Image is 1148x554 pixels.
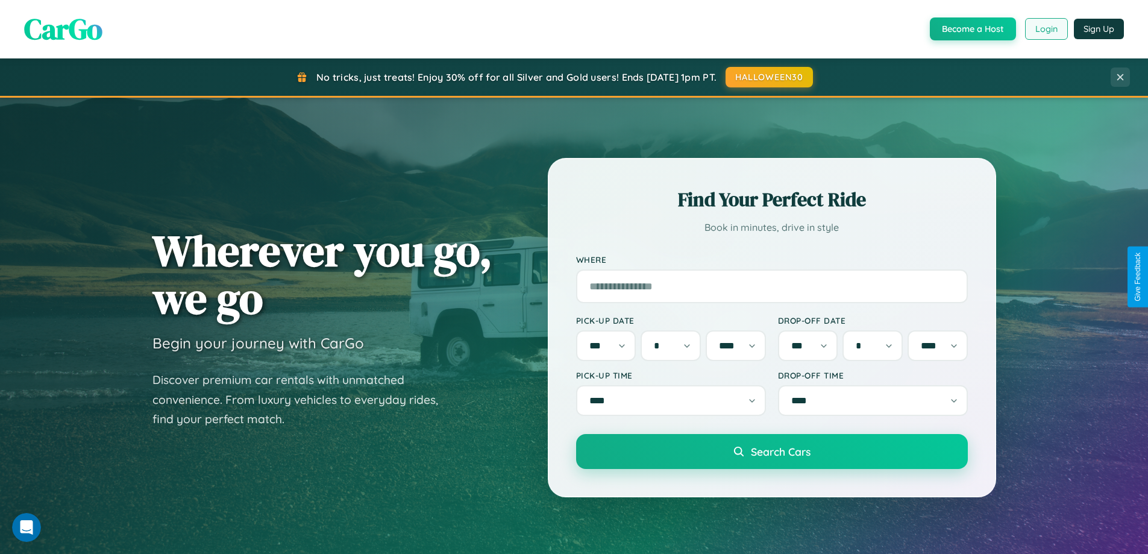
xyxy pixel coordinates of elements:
[751,445,811,458] span: Search Cars
[576,370,766,380] label: Pick-up Time
[576,219,968,236] p: Book in minutes, drive in style
[24,9,102,49] span: CarGo
[1025,18,1068,40] button: Login
[930,17,1016,40] button: Become a Host
[726,67,813,87] button: HALLOWEEN30
[316,71,717,83] span: No tricks, just treats! Enjoy 30% off for all Silver and Gold users! Ends [DATE] 1pm PT.
[778,370,968,380] label: Drop-off Time
[152,227,492,322] h1: Wherever you go, we go
[576,434,968,469] button: Search Cars
[12,513,41,542] iframe: Intercom live chat
[1134,253,1142,301] div: Give Feedback
[152,370,454,429] p: Discover premium car rentals with unmatched convenience. From luxury vehicles to everyday rides, ...
[576,254,968,265] label: Where
[152,334,364,352] h3: Begin your journey with CarGo
[576,315,766,326] label: Pick-up Date
[576,186,968,213] h2: Find Your Perfect Ride
[1074,19,1124,39] button: Sign Up
[778,315,968,326] label: Drop-off Date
